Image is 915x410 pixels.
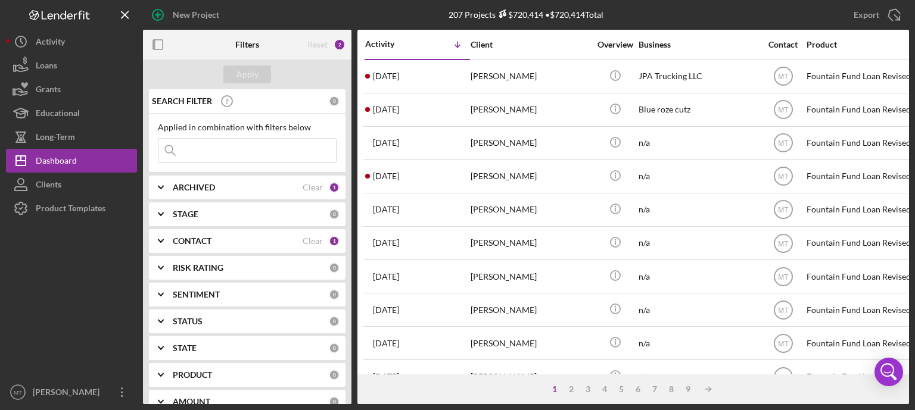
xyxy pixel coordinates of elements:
div: Dashboard [36,149,77,176]
div: Clear [303,183,323,192]
button: Export [842,3,909,27]
time: 2025-08-05 14:01 [373,238,399,248]
text: MT [778,73,789,81]
b: STATUS [173,317,203,326]
button: MT[PERSON_NAME] [6,380,137,404]
button: Dashboard [6,149,137,173]
time: 2025-07-12 18:25 [373,372,399,381]
div: [PERSON_NAME] [471,261,590,292]
div: 2 [334,39,346,51]
div: 6 [630,384,646,394]
b: ARCHIVED [173,183,215,192]
b: PRODUCT [173,370,212,380]
text: MT [14,389,22,396]
div: 1 [329,182,340,193]
div: 1 [546,384,563,394]
div: n/a [639,294,758,326]
div: Overview [593,40,637,49]
text: MT [778,173,789,181]
div: [PERSON_NAME] [471,361,590,392]
div: 0 [329,396,340,407]
div: Blue roze cutz [639,94,758,126]
div: Grants [36,77,61,104]
div: 0 [329,262,340,273]
div: Client [471,40,590,49]
button: Product Templates [6,196,137,220]
div: Clear [303,236,323,246]
time: 2025-08-06 16:55 [373,205,399,214]
b: STATE [173,343,197,353]
div: Applied in combination with filters below [158,123,337,132]
b: CONTACT [173,236,211,246]
div: n/a [639,261,758,292]
button: Grants [6,77,137,101]
b: SENTIMENT [173,290,220,299]
div: 3 [580,384,596,394]
div: 7 [646,384,663,394]
div: [PERSON_NAME] [471,94,590,126]
div: 0 [329,343,340,353]
div: JPA Trucking LLC [639,61,758,92]
div: Reset [307,40,328,49]
div: Loans [36,54,57,80]
div: n/a [639,127,758,159]
text: MT [778,106,789,114]
text: MT [778,206,789,214]
div: 5 [613,384,630,394]
text: MT [778,273,789,281]
div: 0 [329,289,340,300]
button: Loans [6,54,137,77]
div: Activity [36,30,65,57]
div: Activity [365,39,418,49]
div: 1 [329,236,340,246]
text: MT [778,139,789,148]
time: 2025-08-18 19:47 [373,105,399,114]
div: n/a [639,161,758,192]
text: MT [778,239,789,248]
div: n/a [639,361,758,392]
div: [PERSON_NAME] [471,327,590,359]
div: Business [639,40,758,49]
div: New Project [173,3,219,27]
div: $720,414 [496,10,543,20]
text: MT [778,306,789,314]
b: STAGE [173,209,198,219]
button: Educational [6,101,137,125]
div: [PERSON_NAME] [471,294,590,326]
div: 9 [680,384,696,394]
time: 2025-08-26 18:15 [373,71,399,81]
div: [PERSON_NAME] [471,61,590,92]
time: 2025-08-08 18:44 [373,138,399,148]
div: 0 [329,316,340,327]
div: n/a [639,327,758,359]
div: Product Templates [36,196,105,223]
div: n/a [639,194,758,226]
div: [PERSON_NAME] [30,380,107,407]
div: Open Intercom Messenger [874,358,903,386]
div: 207 Projects • $720,414 Total [449,10,603,20]
button: Clients [6,173,137,196]
div: Educational [36,101,80,128]
text: MT [778,373,789,381]
button: Apply [223,65,271,83]
time: 2025-08-07 23:29 [373,171,399,181]
time: 2025-07-31 20:23 [373,272,399,281]
div: Long-Term [36,125,75,152]
div: Contact [761,40,805,49]
button: Long-Term [6,125,137,149]
div: [PERSON_NAME] [471,161,590,192]
div: Clients [36,173,61,199]
text: MT [778,339,789,348]
a: Activity [6,30,137,54]
b: SEARCH FILTER [152,96,212,106]
b: RISK RATING [173,263,223,273]
button: New Project [143,3,231,27]
div: [PERSON_NAME] [471,127,590,159]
